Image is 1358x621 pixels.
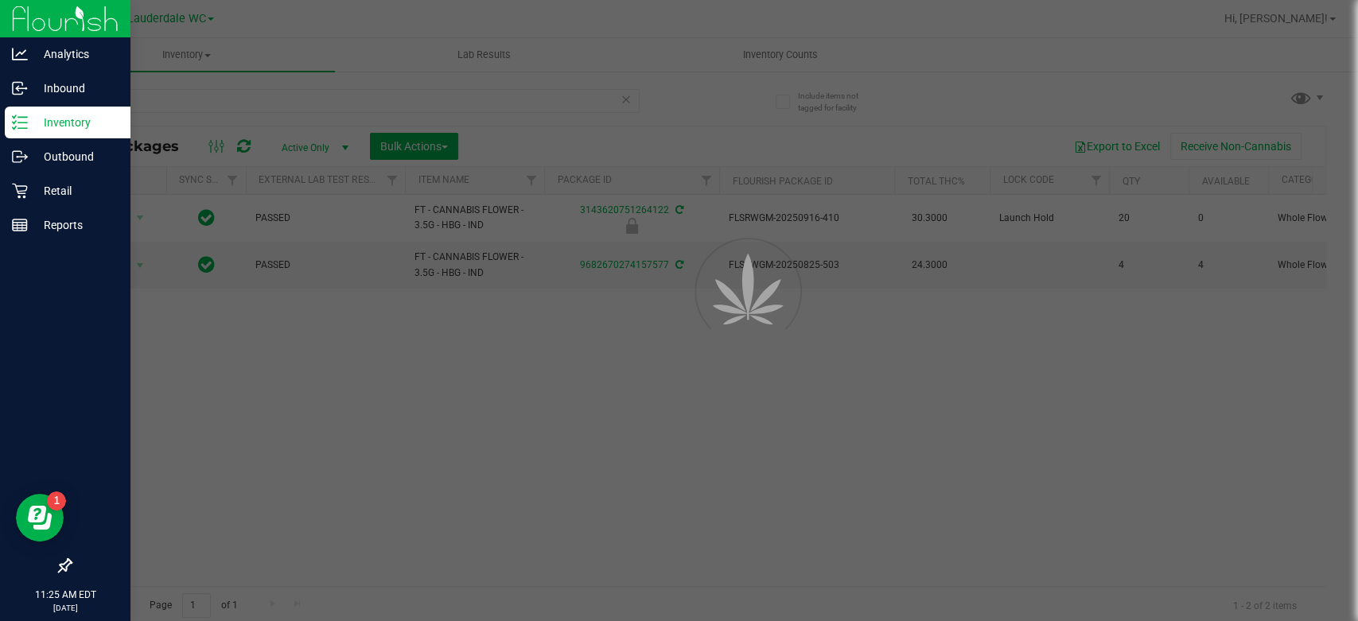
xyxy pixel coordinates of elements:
p: Retail [28,181,123,200]
inline-svg: Inventory [12,114,28,130]
p: [DATE] [7,602,123,614]
p: Reports [28,215,123,235]
iframe: Resource center [16,494,64,541]
inline-svg: Retail [12,183,28,199]
p: Inbound [28,79,123,98]
inline-svg: Analytics [12,46,28,62]
p: 11:25 AM EDT [7,588,123,602]
iframe: Resource center unread badge [47,491,66,510]
inline-svg: Reports [12,217,28,233]
inline-svg: Outbound [12,149,28,165]
p: Analytics [28,45,123,64]
inline-svg: Inbound [12,80,28,96]
p: Inventory [28,113,123,132]
p: Outbound [28,147,123,166]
